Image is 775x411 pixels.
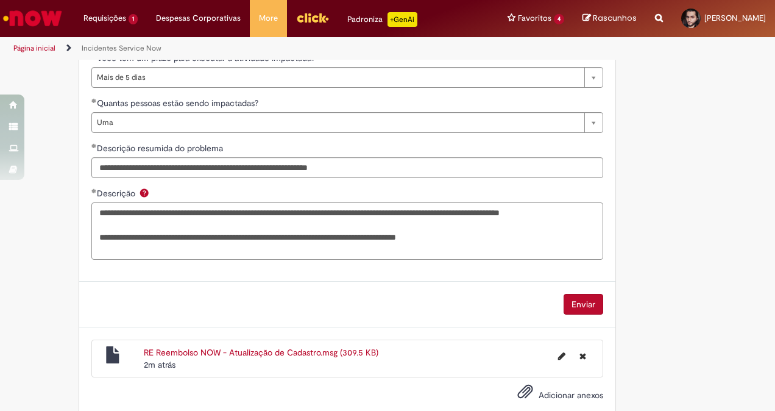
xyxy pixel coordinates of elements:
a: Rascunhos [582,13,637,24]
span: [PERSON_NAME] [704,13,766,23]
button: Editar nome de arquivo RE Reembolso NOW - Atualização de Cadastro.msg [551,346,573,366]
span: More [259,12,278,24]
span: Favoritos [518,12,551,24]
img: click_logo_yellow_360x200.png [296,9,329,27]
textarea: Descrição [91,202,603,259]
span: Obrigatório Preenchido [91,188,97,193]
span: Obrigatório Preenchido [91,98,97,103]
span: 2m atrás [144,359,175,370]
button: Enviar [564,294,603,315]
time: 30/09/2025 08:31:39 [144,359,175,370]
div: Padroniza [347,12,417,27]
p: +GenAi [387,12,417,27]
span: 4 [554,14,564,24]
span: Rascunhos [593,12,637,24]
img: ServiceNow [1,6,64,30]
ul: Trilhas de página [9,37,508,60]
span: Requisições [83,12,126,24]
a: Página inicial [13,43,55,53]
span: Mais de 5 dias [97,68,578,87]
button: Excluir RE Reembolso NOW - Atualização de Cadastro.msg [572,346,593,366]
span: Descrição [97,188,138,199]
span: Despesas Corporativas [156,12,241,24]
span: 1 [129,14,138,24]
span: Descrição resumida do problema [97,143,225,154]
a: RE Reembolso NOW - Atualização de Cadastro.msg (309.5 KB) [144,347,378,358]
span: Obrigatório Preenchido [91,143,97,148]
span: Quantas pessoas estão sendo impactadas? [97,98,261,109]
span: Ajuda para Descrição [137,188,152,198]
button: Adicionar anexos [514,381,536,409]
span: Uma [97,113,578,132]
span: Adicionar anexos [539,390,603,401]
input: Descrição resumida do problema [91,157,603,178]
a: Incidentes Service Now [82,43,161,53]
